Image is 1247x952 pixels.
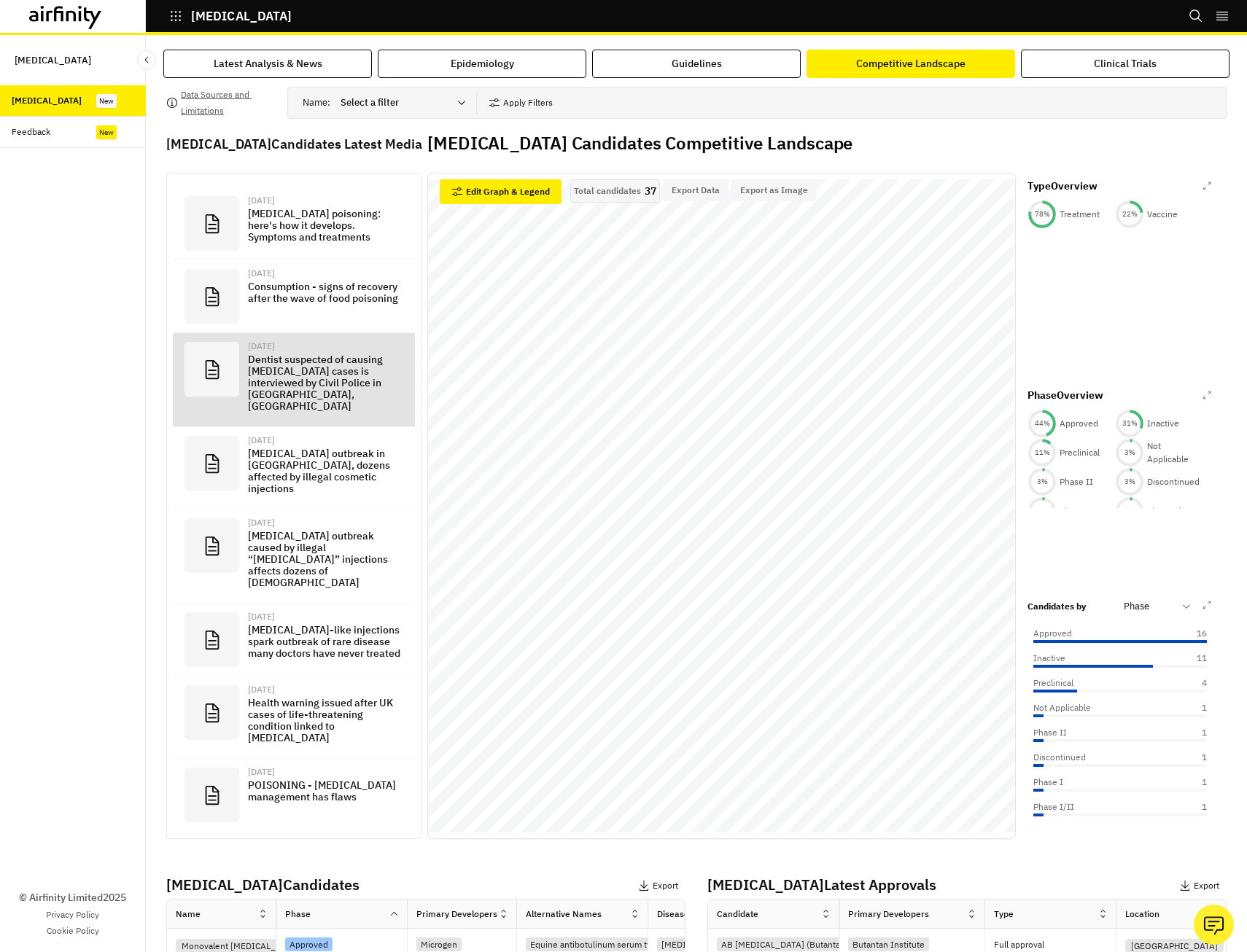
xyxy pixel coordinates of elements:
[173,676,415,759] a: [DATE]Health warning issued after UK cases of life-threatening condition linked to [MEDICAL_DATA]
[47,924,99,937] a: Cookie Policy
[416,937,462,951] div: Microgen
[1027,448,1057,458] div: 11 %
[248,354,403,412] p: Dentist suspected of causing [MEDICAL_DATA] cases is interviewed by Civil Police in [GEOGRAPHIC_D...
[1060,446,1100,459] p: Preclinical
[672,56,722,71] div: Guidelines
[248,697,403,744] p: Health warning issued after UK cases of life-threatening condition linked to [MEDICAL_DATA]
[1060,475,1093,488] p: Phase II
[1179,874,1219,897] button: Export
[248,685,403,694] div: [DATE]
[1033,652,1065,665] p: Inactive
[663,179,729,201] button: Export Data
[994,937,1116,952] p: Full approval
[12,94,82,107] div: [MEDICAL_DATA]
[1125,908,1159,921] div: Location
[1027,418,1057,429] div: 44 %
[1170,676,1207,690] p: 4
[1094,56,1157,71] div: Clinical Trials
[248,269,403,278] div: [DATE]
[248,530,403,588] p: [MEDICAL_DATA] outbreak caused by illegal “[MEDICAL_DATA]” injections affects dozens of [DEMOGRAP...
[173,260,415,333] a: [DATE]Consumption - signs of recovery after the wave of food poisoning
[173,759,415,832] a: [DATE]POISONING - [MEDICAL_DATA] management has flaws
[173,333,415,427] a: [DATE]Dentist suspected of causing [MEDICAL_DATA] cases is interviewed by Civil Police in [GEOGRA...
[303,91,476,114] div: Name :
[248,768,403,776] div: [DATE]
[248,342,403,351] div: [DATE]
[1170,701,1207,714] p: 1
[173,427,415,510] a: [DATE][MEDICAL_DATA] outbreak in [GEOGRAPHIC_DATA], dozens affected by illegal cosmetic injections
[657,937,735,951] div: [MEDICAL_DATA]
[574,186,641,196] p: Total candidates
[214,56,322,71] div: Latest Analysis & News
[248,436,403,445] div: [DATE]
[1115,209,1144,219] div: 22 %
[1027,477,1057,487] div: 3 %
[1194,905,1234,945] button: Ask our analysts
[657,908,694,921] div: Diseases
[169,4,292,28] button: [MEDICAL_DATA]
[717,937,889,951] div: AB [MEDICAL_DATA] (Butantan Institute)
[176,908,201,921] div: Name
[248,518,403,527] div: [DATE]
[248,196,403,205] div: [DATE]
[1147,440,1203,466] p: Not Applicable
[1147,417,1179,430] p: Inactive
[1170,726,1207,739] p: 1
[96,94,117,108] div: New
[1147,475,1200,488] p: Discontinued
[1027,179,1098,194] p: Type Overview
[173,187,415,260] a: [DATE][MEDICAL_DATA] poisoning: here's how it develops. Symptoms and treatments
[856,56,966,71] div: Competitive Landscape
[1170,800,1207,814] p: 1
[707,874,1227,896] p: [MEDICAL_DATA] Latest Approvals
[1027,600,1086,613] p: Candidates by
[1170,751,1207,764] p: 1
[1033,751,1086,764] p: Discontinued
[1115,448,1144,458] div: 3 %
[1060,208,1100,221] p: Treatment
[166,134,422,154] p: [MEDICAL_DATA] Candidates Latest Media
[181,87,276,119] p: Data Sources and Limitations
[1147,208,1178,221] p: Vaccine
[653,881,678,891] p: Export
[191,9,292,23] p: [MEDICAL_DATA]
[526,908,602,921] div: Alternative Names
[1027,209,1057,219] div: 78 %
[248,612,403,621] div: [DATE]
[638,874,678,897] button: Export
[1033,726,1067,739] p: Phase II
[1033,800,1074,814] p: Phase I/II
[1115,418,1144,429] div: 31 %
[248,624,403,659] p: [MEDICAL_DATA]-like injections spark outbreak of rare disease many doctors have never treated
[285,937,333,951] div: Approved
[137,50,156,69] button: Close Sidebar
[166,874,685,896] p: [MEDICAL_DATA] Candidates
[173,604,415,676] a: [DATE][MEDICAL_DATA]-like injections spark outbreak of rare disease many doctors have never treated
[1027,388,1103,403] p: Phase Overview
[848,937,929,951] div: Butantan Institute
[19,890,126,905] p: © Airfinity Limited 2025
[1115,477,1144,487] div: 3 %
[994,908,1014,921] div: Type
[645,186,656,196] p: 37
[285,908,311,921] div: Phase
[1033,676,1073,690] p: Preclinical
[1115,506,1144,516] div: 3 %
[1170,776,1207,789] p: 1
[1189,4,1203,28] button: Search
[1027,506,1057,516] div: 3 %
[731,179,817,201] button: Export as Image
[489,91,553,114] button: Apply Filters
[248,448,403,494] p: [MEDICAL_DATA] outbreak in [GEOGRAPHIC_DATA], dozens affected by illegal cosmetic injections
[416,908,497,921] div: Primary Developers
[96,125,117,139] div: New
[46,908,99,921] a: Privacy Policy
[717,908,758,921] div: Candidate
[248,208,403,243] p: [MEDICAL_DATA] poisoning: here's how it develops. Symptoms and treatments
[440,179,562,204] button: Edit Graph & Legend
[173,510,415,604] a: [DATE][MEDICAL_DATA] outbreak caused by illegal “[MEDICAL_DATA]” injections affects dozens of [DE...
[15,47,91,74] p: [MEDICAL_DATA]
[248,779,403,803] p: POISONING - [MEDICAL_DATA] management has flaws
[1033,627,1072,640] p: Approved
[248,281,403,304] p: Consumption - signs of recovery after the wave of food poisoning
